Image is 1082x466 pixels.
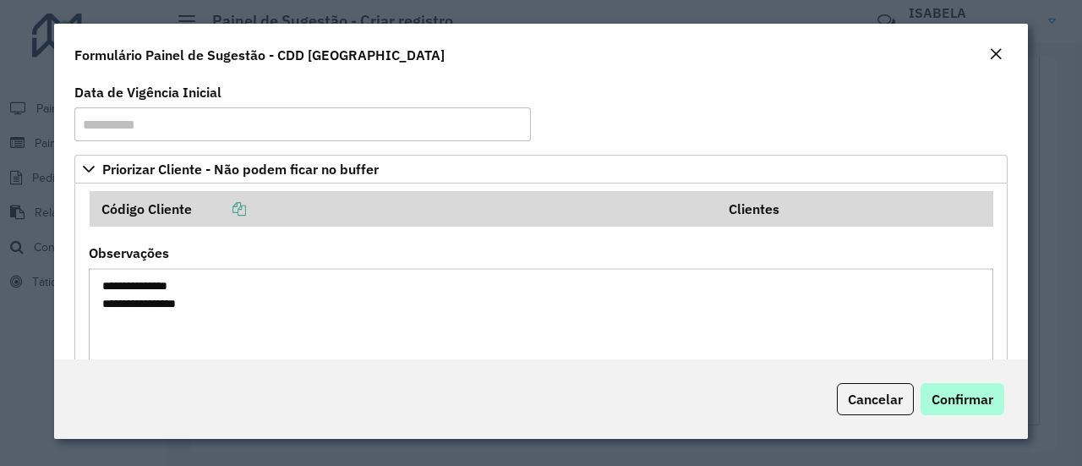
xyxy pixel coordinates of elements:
span: Cancelar [848,391,903,408]
label: Data de Vigência Inicial [74,82,221,102]
div: Priorizar Cliente - Não podem ficar no buffer [74,184,1008,434]
em: Fechar [989,47,1003,61]
button: Cancelar [837,383,914,415]
th: Código Cliente [90,191,718,227]
th: Clientes [718,191,994,227]
a: Copiar [192,200,246,217]
h4: Formulário Painel de Sugestão - CDD [GEOGRAPHIC_DATA] [74,45,445,65]
label: Observações [89,243,169,263]
button: Confirmar [921,383,1004,415]
span: Confirmar [932,391,993,408]
span: Priorizar Cliente - Não podem ficar no buffer [102,162,379,176]
a: Priorizar Cliente - Não podem ficar no buffer [74,155,1008,184]
button: Close [984,44,1008,66]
